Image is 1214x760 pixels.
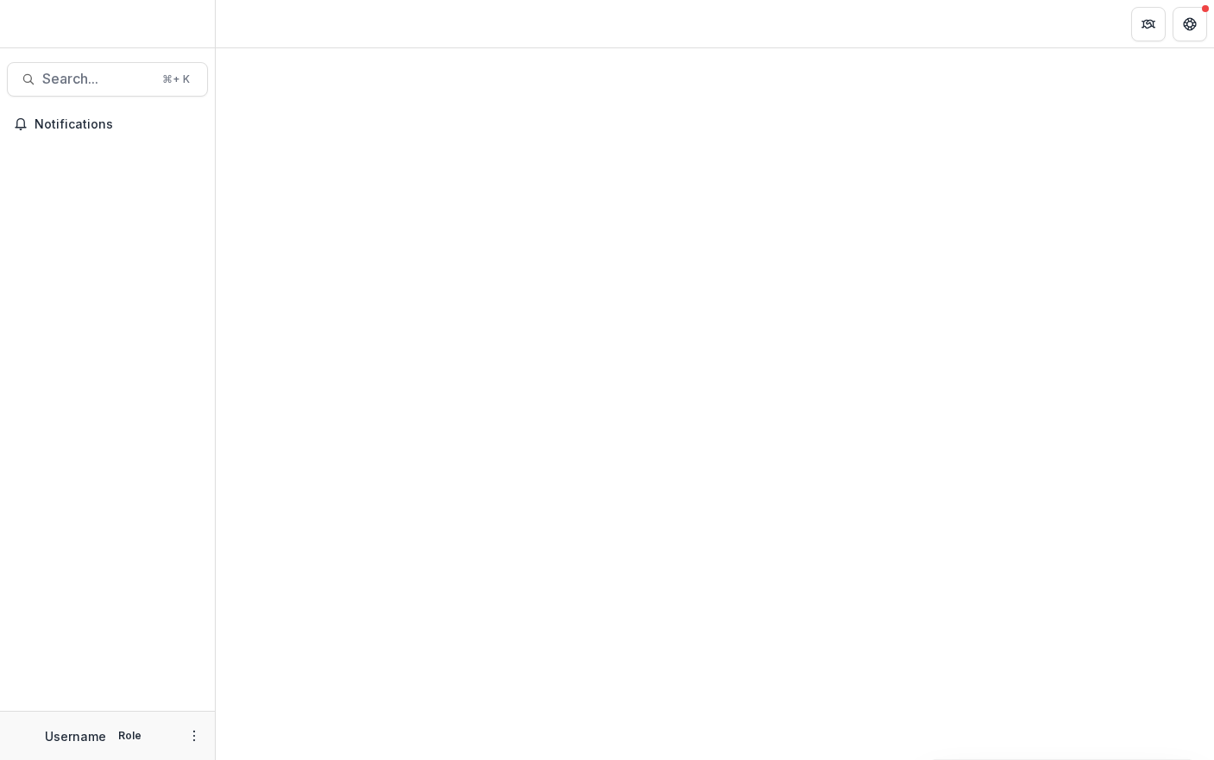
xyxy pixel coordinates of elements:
span: Notifications [35,117,201,132]
p: Username [45,727,106,745]
p: Role [113,728,147,744]
button: Get Help [1173,7,1207,41]
button: Partners [1131,7,1166,41]
button: Search... [7,62,208,97]
div: ⌘ + K [159,70,193,89]
span: Search... [42,71,152,87]
nav: breadcrumb [223,11,296,36]
button: More [184,725,204,746]
button: Notifications [7,110,208,138]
